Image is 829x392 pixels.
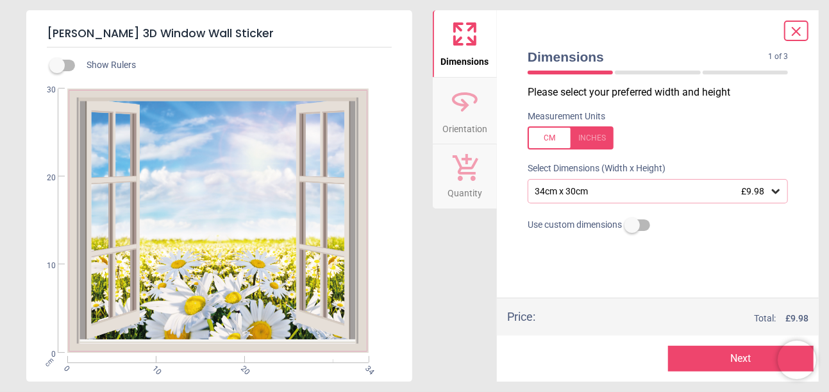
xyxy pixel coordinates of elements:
[31,85,56,96] span: 30
[528,47,768,66] span: Dimensions
[31,173,56,183] span: 20
[528,85,798,99] p: Please select your preferred width and height
[533,186,769,197] div: 34cm x 30cm
[239,364,247,372] span: 20
[791,313,808,323] span: 9.98
[741,186,764,196] span: £9.98
[150,364,158,372] span: 10
[528,219,622,232] span: Use custom dimensions
[448,181,482,200] span: Quantity
[555,312,808,325] div: Total:
[44,356,55,368] span: cm
[57,58,412,73] div: Show Rulers
[363,364,371,372] span: 34
[62,364,70,372] span: 0
[517,162,666,175] label: Select Dimensions (Width x Height)
[433,144,497,209] button: Quantity
[433,10,497,77] button: Dimensions
[528,110,605,123] label: Measurement Units
[778,341,816,379] iframe: Brevo live chat
[768,51,788,62] span: 1 of 3
[433,78,497,144] button: Orientation
[441,49,489,69] span: Dimensions
[507,309,535,325] div: Price :
[668,346,814,371] button: Next
[442,117,487,136] span: Orientation
[47,21,392,47] h5: [PERSON_NAME] 3D Window Wall Sticker
[31,260,56,271] span: 10
[785,312,808,325] span: £
[31,349,56,360] span: 0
